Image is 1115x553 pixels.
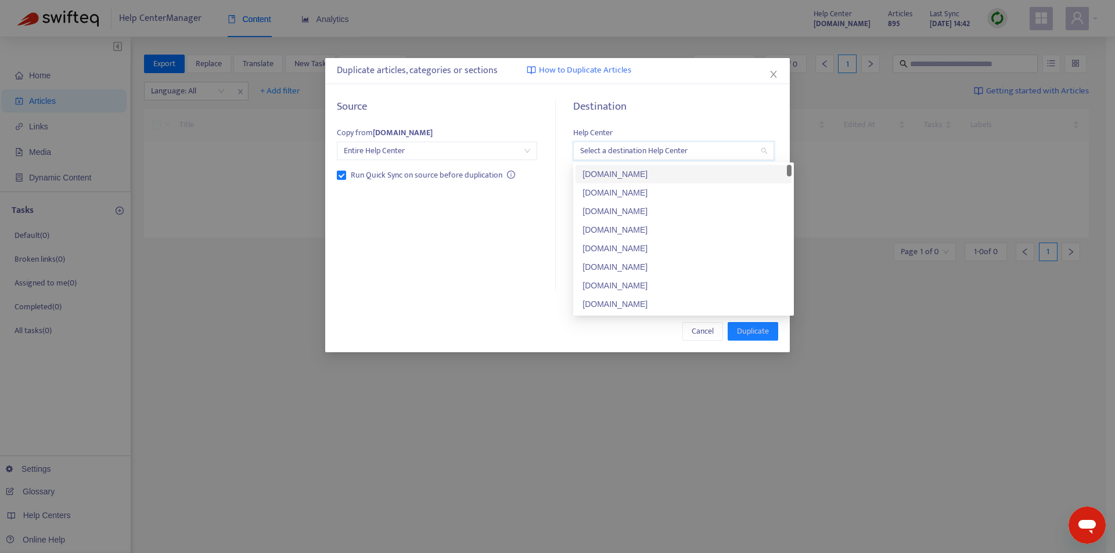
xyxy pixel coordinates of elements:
[539,64,631,77] span: How to Duplicate Articles
[582,223,785,236] div: [DOMAIN_NAME]
[582,205,785,218] div: [DOMAIN_NAME]
[582,261,785,273] div: [DOMAIN_NAME]
[573,100,774,114] h5: Destination
[346,169,507,182] span: Run Quick Sync on source before duplication
[576,202,792,221] div: acr365.zendesk.com
[337,126,433,139] span: Copy from
[582,279,785,292] div: [DOMAIN_NAME]
[337,100,537,114] h5: Source
[576,258,792,276] div: focalcontact.zendesk.com
[767,68,780,81] button: Close
[1069,507,1106,544] iframe: Button to launch messaging window
[576,239,792,258] div: leadsynergy.zendesk.com
[573,126,613,139] span: Help Center
[576,183,792,202] div: msgfsupport.zendesk.com
[582,168,785,180] div: [DOMAIN_NAME]
[507,171,515,179] span: info-circle
[337,64,778,78] div: Duplicate articles, categories or sections
[344,142,530,160] span: Entire Help Center
[692,325,714,338] span: Cancel
[582,186,785,199] div: [DOMAIN_NAME]
[576,295,792,313] div: atozclientsystem.zendesk.com
[576,276,792,295] div: goconnectengine.zendesk.com
[582,242,785,255] div: [DOMAIN_NAME]
[682,322,723,341] button: Cancel
[373,126,433,139] strong: [DOMAIN_NAME]
[728,322,778,341] button: Duplicate
[769,70,778,79] span: close
[576,165,792,183] div: growthable.zendesk.com
[527,64,631,77] a: How to Duplicate Articles
[576,221,792,239] div: thunderfy.zendesk.com
[527,66,536,75] img: image-link
[582,298,785,310] div: [DOMAIN_NAME]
